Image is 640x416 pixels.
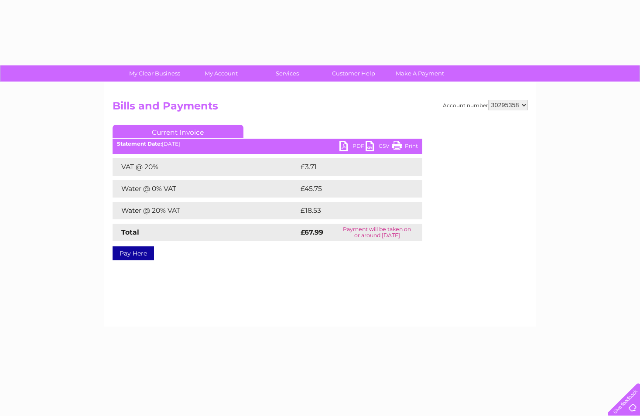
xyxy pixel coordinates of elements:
td: VAT @ 20% [113,158,298,176]
b: Statement Date: [117,140,162,147]
td: Payment will be taken on or around [DATE] [332,224,422,241]
div: [DATE] [113,141,422,147]
a: Pay Here [113,246,154,260]
td: £18.53 [298,202,404,219]
a: Print [392,141,418,153]
a: Customer Help [318,65,390,82]
td: Water @ 20% VAT [113,202,298,219]
a: Services [251,65,323,82]
a: Make A Payment [384,65,456,82]
strong: Total [121,228,139,236]
a: PDF [339,141,366,153]
h2: Bills and Payments [113,100,528,116]
a: My Account [185,65,257,82]
a: CSV [366,141,392,153]
a: Current Invoice [113,125,243,138]
a: My Clear Business [119,65,191,82]
td: £45.75 [298,180,404,198]
strong: £67.99 [301,228,323,236]
td: £3.71 [298,158,400,176]
td: Water @ 0% VAT [113,180,298,198]
div: Account number [443,100,528,110]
